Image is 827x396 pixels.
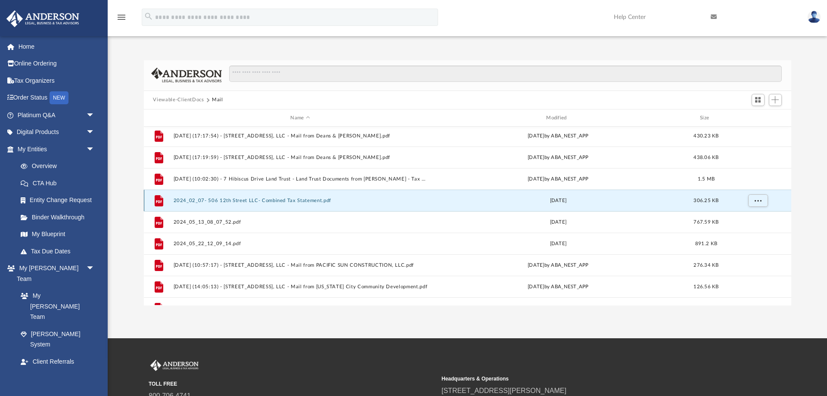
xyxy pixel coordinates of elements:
a: Entity Change Request [12,192,108,209]
span: 306.25 KB [693,198,718,203]
a: Binder Walkthrough [12,209,108,226]
div: Size [689,114,723,122]
button: 2024_05_13_08_07_52.pdf [173,219,427,225]
img: Anderson Advisors Platinum Portal [149,360,200,371]
a: Tax Due Dates [12,243,108,260]
span: 276.34 KB [693,263,718,268]
div: NEW [50,91,68,104]
button: Viewable-ClientDocs [153,96,204,104]
img: User Pic [808,11,821,23]
button: More options [748,194,768,207]
div: [DATE] [431,218,685,226]
a: My Entitiesarrow_drop_down [6,140,108,158]
a: My [PERSON_NAME] Teamarrow_drop_down [6,260,103,287]
div: Name [173,114,427,122]
a: Online Ordering [6,55,108,72]
span: 1.5 MB [697,177,715,181]
a: menu [116,16,127,22]
small: TOLL FREE [149,380,435,388]
div: [DATE] by ABA_NEST_APP [431,262,685,269]
span: 767.59 KB [693,220,718,225]
span: 891.2 KB [695,241,717,246]
span: arrow_drop_down [86,140,103,158]
div: Modified [431,114,685,122]
a: Overview [12,158,108,175]
div: [DATE] [431,197,685,205]
div: [DATE] by ABA_NEST_APP [431,132,685,140]
div: [DATE] [431,240,685,248]
a: Client Referrals [12,353,103,370]
span: 126.56 KB [693,284,718,289]
a: Order StatusNEW [6,89,108,107]
a: CTA Hub [12,175,108,192]
a: [PERSON_NAME] System [12,325,103,353]
button: [DATE] (17:19:59) - [STREET_ADDRESS], LLC - Mail from Deans & [PERSON_NAME].pdf [173,155,427,160]
span: arrow_drop_down [86,124,103,141]
button: 2024_05_22_12_09_14.pdf [173,241,427,246]
button: Mail [212,96,223,104]
button: [DATE] (10:02:30) - 7 Hibiscus Drive Land Trust - Land Trust Documents from [PERSON_NAME] - Tax C... [173,176,427,182]
a: Platinum Q&Aarrow_drop_down [6,106,108,124]
div: [DATE] by ABA_NEST_APP [431,175,685,183]
button: Switch to Grid View [752,94,765,106]
input: Search files and folders [229,65,781,82]
button: [DATE] (10:57:17) - [STREET_ADDRESS], LLC - Mail from PACIFIC SUN CONSTRUCTION, LLC.pdf [173,262,427,268]
small: Headquarters & Operations [441,375,728,383]
i: search [144,12,153,21]
img: Anderson Advisors Platinum Portal [4,10,82,27]
a: My Blueprint [12,226,103,243]
div: grid [144,127,791,305]
a: Digital Productsarrow_drop_down [6,124,108,141]
div: [DATE] by ABA_NEST_APP [431,154,685,162]
span: 430.23 KB [693,134,718,138]
a: [STREET_ADDRESS][PERSON_NAME] [441,387,566,394]
div: id [727,114,787,122]
div: id [147,114,169,122]
span: arrow_drop_down [86,260,103,278]
button: [DATE] (17:17:54) - [STREET_ADDRESS], LLC - Mail from Deans & [PERSON_NAME].pdf [173,133,427,139]
i: menu [116,12,127,22]
button: 2024_02_07- 506 12th Street LLC- Combined Tax Statement.pdf [173,198,427,203]
div: [DATE] by ABA_NEST_APP [431,283,685,291]
span: arrow_drop_down [86,106,103,124]
a: Tax Organizers [6,72,108,89]
a: Home [6,38,108,55]
a: My [PERSON_NAME] Team [12,287,99,326]
button: Add [769,94,782,106]
div: [DATE] by ABA_NEST_APP [431,305,685,312]
span: 438.06 KB [693,155,718,160]
button: [DATE] (14:05:13) - [STREET_ADDRESS], LLC - Mail from [US_STATE] City Community Development.pdf [173,284,427,290]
